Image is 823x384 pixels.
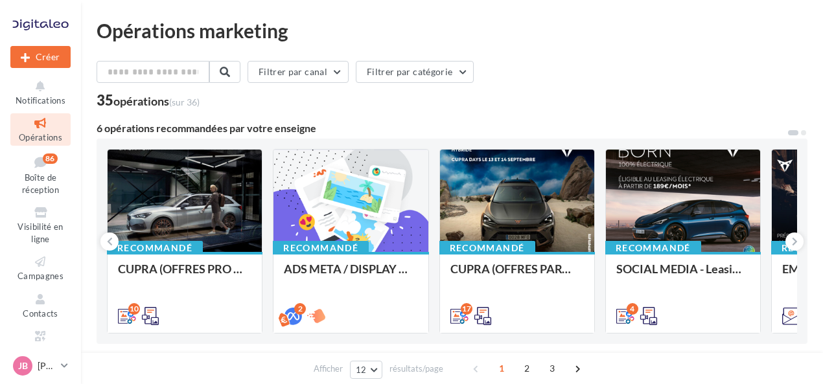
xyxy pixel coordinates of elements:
button: Créer [10,46,71,68]
span: Contacts [23,308,58,319]
span: 12 [356,365,367,375]
span: Campagnes [17,271,64,281]
div: 6 opérations recommandées par votre enseigne [97,123,787,133]
button: Notifications [10,76,71,108]
button: Filtrer par catégorie [356,61,474,83]
p: [PERSON_NAME] [38,359,56,372]
div: Nouvelle campagne [10,46,71,68]
div: 35 [97,93,200,107]
span: Notifications [16,95,65,106]
span: 3 [542,358,562,379]
a: Médiathèque [10,326,71,358]
div: SOCIAL MEDIA - Leasing social électrique - CUPRA Born [616,262,750,288]
div: ADS META / DISPLAY CUPRA DAYS Septembre 2025 [284,262,417,288]
div: 17 [461,303,472,315]
span: Opérations [19,132,62,142]
a: Boîte de réception86 [10,151,71,198]
span: Visibilité en ligne [17,221,63,244]
div: 4 [627,303,638,315]
div: Recommandé [107,241,203,255]
span: Afficher [314,363,343,375]
button: 12 [350,361,383,379]
div: opérations [113,95,200,107]
span: Boîte de réception [22,172,59,195]
span: (sur 36) [169,96,200,107]
div: 86 [43,153,58,164]
a: Opérations [10,113,71,145]
div: 2 [294,303,306,315]
div: Recommandé [605,241,701,255]
div: Opérations marketing [97,21,807,40]
a: Contacts [10,289,71,321]
a: Campagnes [10,252,71,284]
a: Visibilité en ligne [10,203,71,247]
div: Recommandé [439,241,535,255]
button: Filtrer par canal [248,61,349,83]
a: JB [PERSON_NAME] [10,354,71,378]
span: 1 [491,358,512,379]
div: CUPRA (OFFRES PART + CUPRA DAYS / SEPT) - SOCIAL MEDIA [450,262,584,288]
div: 10 [128,303,140,315]
div: CUPRA (OFFRES PRO / SEPT) - SOCIAL MEDIA [118,262,251,288]
span: 2 [516,358,537,379]
div: Recommandé [273,241,369,255]
span: JB [18,359,28,372]
span: résultats/page [389,363,443,375]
